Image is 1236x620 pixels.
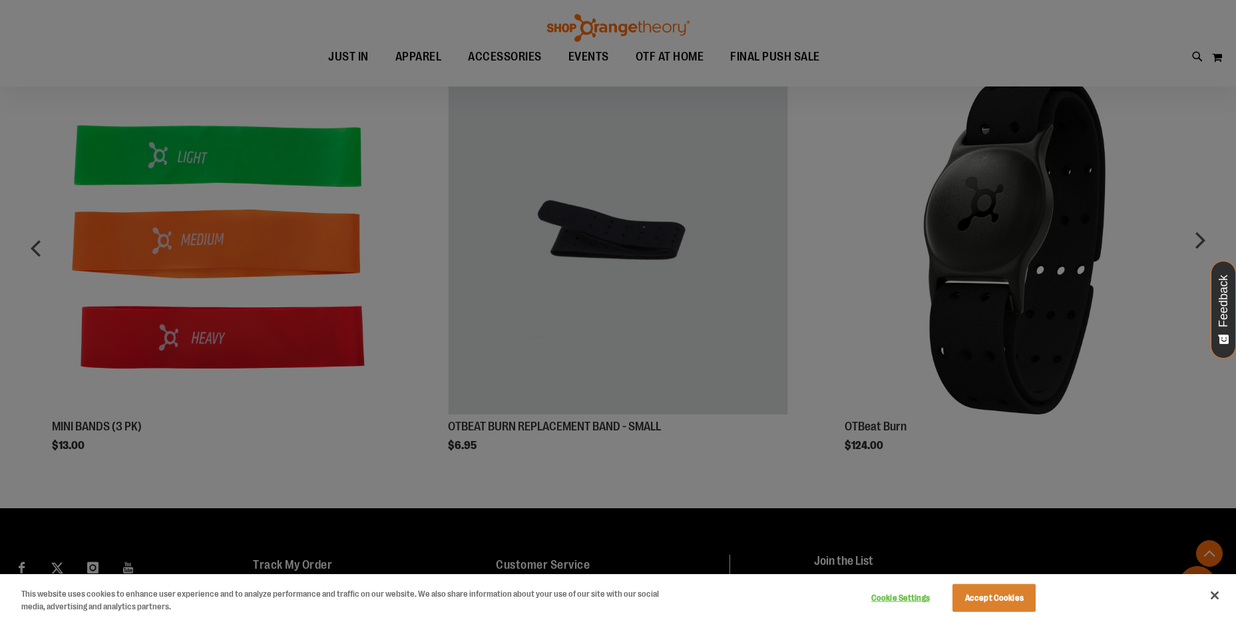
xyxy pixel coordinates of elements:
[952,584,1036,612] button: Accept Cookies
[1200,581,1229,610] button: Close
[21,587,680,613] div: This website uses cookies to enhance user experience and to analyze performance and traffic on ou...
[1211,261,1236,359] button: Feedback - Show survey
[859,585,942,611] button: Cookie Settings
[1217,275,1230,327] span: Feedback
